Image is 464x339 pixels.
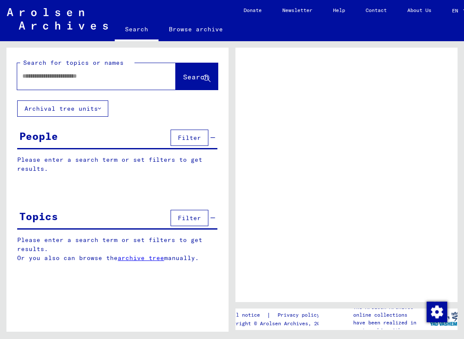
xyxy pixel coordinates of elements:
button: Filter [171,210,208,226]
img: Arolsen_neg.svg [7,8,108,30]
button: Search [176,63,218,90]
span: Filter [178,214,201,222]
button: Archival tree units [17,100,108,117]
p: have been realized in partnership with [353,319,430,334]
div: | [224,311,330,320]
span: Search [183,73,209,81]
p: Copyright © Arolsen Archives, 2021 [224,320,330,327]
div: Topics [19,209,58,224]
span: Filter [178,134,201,142]
div: People [19,128,58,144]
a: Browse archive [159,19,233,39]
a: Privacy policy [271,311,330,320]
p: The Arolsen Archives online collections [353,303,430,319]
p: Please enter a search term or set filters to get results. Or you also can browse the manually. [17,236,218,263]
button: Filter [171,130,208,146]
a: archive tree [118,254,164,262]
img: Change consent [427,302,447,322]
a: Legal notice [224,311,267,320]
a: Search [115,19,159,41]
p: Please enter a search term or set filters to get results. [17,155,217,173]
mat-label: Search for topics or names [23,59,124,67]
span: EN [452,8,461,14]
